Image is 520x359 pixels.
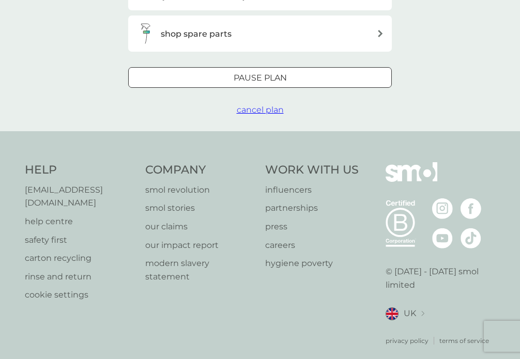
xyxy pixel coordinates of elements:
h4: Company [145,162,255,178]
img: visit the smol Youtube page [432,228,453,248]
h3: shop spare parts [161,27,232,41]
button: cancel plan [237,103,284,117]
a: press [265,220,359,233]
img: visit the smol Instagram page [432,198,453,219]
a: modern slavery statement [145,257,255,283]
a: carton recycling [25,252,135,265]
a: terms of service [439,336,489,346]
a: help centre [25,215,135,228]
p: © [DATE] - [DATE] smol limited [386,265,496,291]
button: Pause plan [128,67,392,88]
a: hygiene poverty [265,257,359,270]
a: [EMAIL_ADDRESS][DOMAIN_NAME] [25,183,135,210]
span: cancel plan [237,105,284,115]
img: visit the smol Tiktok page [461,228,481,248]
a: our claims [145,220,255,233]
a: partnerships [265,201,359,215]
h4: Work With Us [265,162,359,178]
img: select a new location [421,311,424,317]
a: safety first [25,233,135,247]
a: our impact report [145,239,255,252]
a: smol stories [145,201,255,215]
a: cookie settings [25,288,135,302]
span: UK [404,307,416,320]
p: Pause plan [234,71,287,85]
a: privacy policy [386,336,429,346]
h4: Help [25,162,135,178]
a: careers [265,239,359,252]
img: UK flag [386,307,399,320]
img: smol [386,162,437,197]
a: rinse and return [25,270,135,284]
img: visit the smol Facebook page [461,198,481,219]
button: shop spare parts [128,15,392,52]
a: influencers [265,183,359,197]
a: smol revolution [145,183,255,197]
